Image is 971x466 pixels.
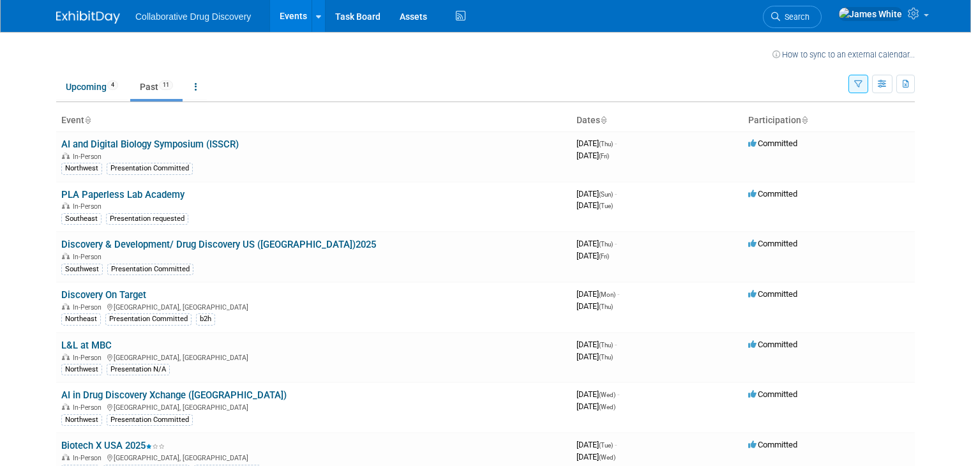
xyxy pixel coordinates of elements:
[61,264,103,275] div: Southwest
[576,151,609,160] span: [DATE]
[61,364,102,375] div: Northwest
[599,354,613,361] span: (Thu)
[780,12,809,22] span: Search
[56,75,128,99] a: Upcoming4
[62,303,70,310] img: In-Person Event
[106,213,188,225] div: Presentation requested
[748,389,797,399] span: Committed
[62,202,70,209] img: In-Person Event
[743,110,915,132] th: Participation
[61,189,184,200] a: PLA Paperless Lab Academy
[196,313,215,325] div: b2h
[748,139,797,148] span: Committed
[73,253,105,261] span: In-Person
[61,440,165,451] a: Biotech X USA 2025
[599,454,615,461] span: (Wed)
[615,340,617,349] span: -
[61,402,566,412] div: [GEOGRAPHIC_DATA], [GEOGRAPHIC_DATA]
[73,454,105,462] span: In-Person
[73,303,105,312] span: In-Person
[599,442,613,449] span: (Tue)
[571,110,743,132] th: Dates
[748,289,797,299] span: Committed
[801,115,808,125] a: Sort by Participation Type
[576,340,617,349] span: [DATE]
[61,213,102,225] div: Southeast
[107,414,193,426] div: Presentation Committed
[748,239,797,248] span: Committed
[748,340,797,349] span: Committed
[748,189,797,199] span: Committed
[599,140,613,147] span: (Thu)
[772,50,915,59] a: How to sync to an external calendar...
[62,253,70,259] img: In-Person Event
[576,251,609,260] span: [DATE]
[600,115,606,125] a: Sort by Start Date
[576,402,615,411] span: [DATE]
[615,189,617,199] span: -
[599,391,615,398] span: (Wed)
[615,139,617,148] span: -
[576,239,617,248] span: [DATE]
[576,301,613,311] span: [DATE]
[61,313,101,325] div: Northeast
[107,364,170,375] div: Presentation N/A
[61,289,146,301] a: Discovery On Target
[84,115,91,125] a: Sort by Event Name
[576,200,613,210] span: [DATE]
[599,241,613,248] span: (Thu)
[105,313,192,325] div: Presentation Committed
[599,303,613,310] span: (Thu)
[159,80,173,90] span: 11
[61,340,112,351] a: L&L at MBC
[62,153,70,159] img: In-Person Event
[599,342,613,349] span: (Thu)
[748,440,797,449] span: Committed
[617,389,619,399] span: -
[599,253,609,260] span: (Fri)
[615,239,617,248] span: -
[576,389,619,399] span: [DATE]
[576,452,615,462] span: [DATE]
[73,153,105,161] span: In-Person
[61,414,102,426] div: Northwest
[599,153,609,160] span: (Fri)
[576,440,617,449] span: [DATE]
[61,239,376,250] a: Discovery & Development/ Drug Discovery US ([GEOGRAPHIC_DATA])2025
[56,110,571,132] th: Event
[763,6,822,28] a: Search
[73,202,105,211] span: In-Person
[576,289,619,299] span: [DATE]
[576,189,617,199] span: [DATE]
[61,389,287,401] a: AI in Drug Discovery Xchange ([GEOGRAPHIC_DATA])
[73,403,105,412] span: In-Person
[73,354,105,362] span: In-Person
[107,163,193,174] div: Presentation Committed
[135,11,251,22] span: Collaborative Drug Discovery
[615,440,617,449] span: -
[61,163,102,174] div: Northwest
[56,11,120,24] img: ExhibitDay
[62,454,70,460] img: In-Person Event
[62,354,70,360] img: In-Person Event
[576,352,613,361] span: [DATE]
[62,403,70,410] img: In-Person Event
[107,80,118,90] span: 4
[61,139,239,150] a: AI and Digital Biology Symposium (ISSCR)
[838,7,903,21] img: James White
[617,289,619,299] span: -
[599,403,615,410] span: (Wed)
[61,301,566,312] div: [GEOGRAPHIC_DATA], [GEOGRAPHIC_DATA]
[61,352,566,362] div: [GEOGRAPHIC_DATA], [GEOGRAPHIC_DATA]
[130,75,183,99] a: Past11
[599,202,613,209] span: (Tue)
[599,291,615,298] span: (Mon)
[107,264,193,275] div: Presentation Committed
[599,191,613,198] span: (Sun)
[576,139,617,148] span: [DATE]
[61,452,566,462] div: [GEOGRAPHIC_DATA], [GEOGRAPHIC_DATA]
